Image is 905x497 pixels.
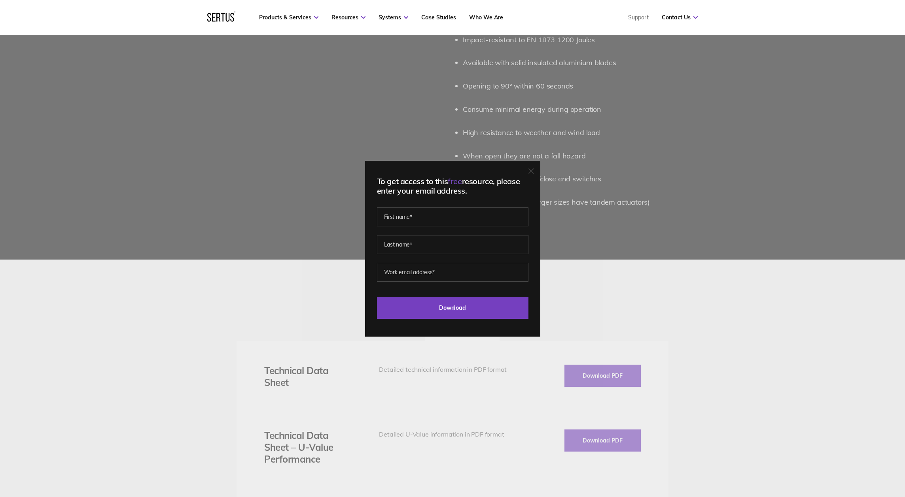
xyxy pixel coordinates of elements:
input: Last name* [377,235,528,254]
input: First name* [377,207,528,226]
iframe: Chat Widget [865,459,905,497]
input: Work email address* [377,263,528,282]
a: Case Studies [421,14,456,21]
a: Products & Services [259,14,318,21]
a: Resources [331,14,365,21]
a: Support [628,14,649,21]
a: Systems [379,14,408,21]
div: To get access to this resource, please enter your email address. [377,177,528,196]
input: Download [377,297,528,319]
a: Contact Us [662,14,698,21]
span: free [448,176,462,186]
a: Who We Are [469,14,503,21]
